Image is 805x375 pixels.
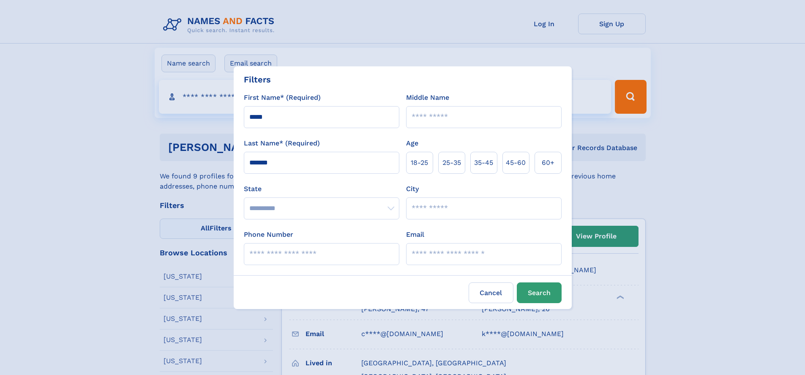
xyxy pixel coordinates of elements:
[442,158,461,168] span: 25‑35
[469,282,513,303] label: Cancel
[244,93,321,103] label: First Name* (Required)
[474,158,493,168] span: 35‑45
[244,73,271,86] div: Filters
[517,282,562,303] button: Search
[406,93,449,103] label: Middle Name
[406,184,419,194] label: City
[244,230,293,240] label: Phone Number
[244,138,320,148] label: Last Name* (Required)
[411,158,428,168] span: 18‑25
[506,158,526,168] span: 45‑60
[406,138,418,148] label: Age
[542,158,554,168] span: 60+
[244,184,399,194] label: State
[406,230,424,240] label: Email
